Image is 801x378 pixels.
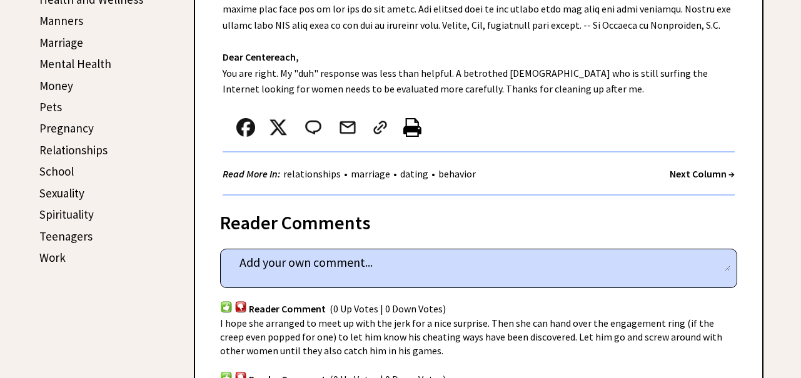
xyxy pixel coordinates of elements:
a: Manners [39,13,83,28]
span: Reader Comment [249,303,326,316]
div: Reader Comments [220,209,737,229]
img: printer%20icon.png [403,118,421,137]
img: message_round%202.png [303,118,324,137]
a: School [39,164,74,179]
a: behavior [435,167,479,180]
img: link_02.png [371,118,390,137]
a: Next Column → [670,167,735,180]
a: Teenagers [39,229,93,244]
a: Mental Health [39,56,111,71]
div: • • • [223,166,479,182]
a: Spirituality [39,207,94,222]
a: Relationships [39,142,108,157]
strong: Dear Centereach, [223,51,299,63]
a: Sexuality [39,186,84,201]
img: facebook.png [236,118,255,137]
a: Pets [39,99,62,114]
img: x_small.png [269,118,288,137]
img: mail.png [338,118,357,137]
img: votdown.png [234,301,247,312]
a: Work [39,250,66,265]
a: Money [39,78,73,93]
strong: Read More In: [223,167,280,180]
span: I hope she arranged to meet up with the jerk for a nice surprise. Then she can hand over the enga... [220,317,722,357]
a: relationships [280,167,344,180]
span: (0 Up Votes | 0 Down Votes) [330,303,446,316]
img: votup.png [220,301,233,312]
a: marriage [348,167,393,180]
a: dating [397,167,431,180]
a: Marriage [39,35,83,50]
a: Pregnancy [39,121,94,136]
